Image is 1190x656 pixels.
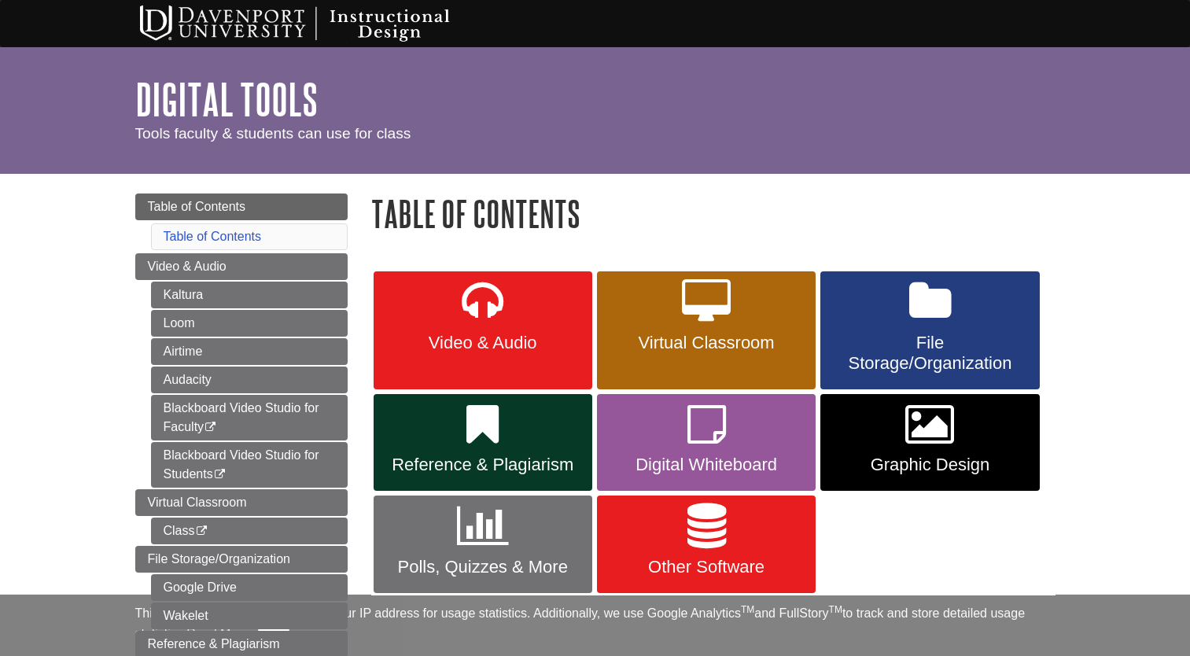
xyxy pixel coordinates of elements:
[151,603,348,629] a: Wakelet
[135,546,348,573] a: File Storage/Organization
[151,282,348,308] a: Kaltura
[374,496,592,593] a: Polls, Quizzes & More
[135,75,318,123] a: Digital Tools
[151,574,348,601] a: Google Drive
[597,394,816,492] a: Digital Whiteboard
[832,455,1027,475] span: Graphic Design
[135,193,348,220] a: Table of Contents
[204,422,217,433] i: This link opens in a new window
[609,455,804,475] span: Digital Whiteboard
[151,395,348,440] a: Blackboard Video Studio for Faculty
[820,271,1039,389] a: File Storage/Organization
[597,271,816,389] a: Virtual Classroom
[371,193,1056,234] h1: Table of Contents
[609,333,804,353] span: Virtual Classroom
[195,526,208,536] i: This link opens in a new window
[151,310,348,337] a: Loom
[151,442,348,488] a: Blackboard Video Studio for Students
[148,496,247,509] span: Virtual Classroom
[135,253,348,280] a: Video & Audio
[151,338,348,365] a: Airtime
[374,271,592,389] a: Video & Audio
[213,470,227,480] i: This link opens in a new window
[164,230,262,243] a: Table of Contents
[148,637,280,650] span: Reference & Plagiarism
[135,489,348,516] a: Virtual Classroom
[385,333,580,353] span: Video & Audio
[609,557,804,577] span: Other Software
[148,552,290,566] span: File Storage/Organization
[832,333,1027,374] span: File Storage/Organization
[148,200,246,213] span: Table of Contents
[151,367,348,393] a: Audacity
[385,557,580,577] span: Polls, Quizzes & More
[385,455,580,475] span: Reference & Plagiarism
[820,394,1039,492] a: Graphic Design
[135,125,411,142] span: Tools faculty & students can use for class
[597,496,816,593] a: Other Software
[374,394,592,492] a: Reference & Plagiarism
[148,260,227,273] span: Video & Audio
[127,4,505,43] img: Davenport University Instructional Design
[151,518,348,544] a: Class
